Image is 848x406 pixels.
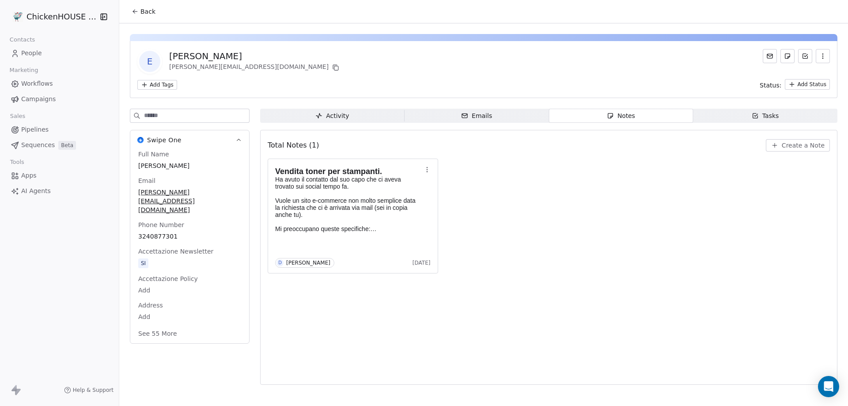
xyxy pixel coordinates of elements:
a: Help & Support [64,387,114,394]
button: Add Tags [137,80,177,90]
img: 4.jpg [12,11,23,22]
span: Phone Number [136,220,186,229]
a: Pipelines [7,122,112,137]
span: Total Notes (1) [268,140,319,151]
span: [PERSON_NAME] [138,161,241,170]
button: Create a Note [766,139,830,152]
button: ChickenHOUSE snc [11,9,94,24]
div: Tasks [752,111,779,121]
div: [PERSON_NAME] [286,260,330,266]
div: [PERSON_NAME][EMAIL_ADDRESS][DOMAIN_NAME] [169,62,341,73]
p: Vuole un sito e-commerce non molto semplice data la richiesta che ci è arrivata via mail (sei in ... [275,197,422,232]
span: Add [138,312,241,321]
span: Swipe One [147,136,182,144]
span: Accettazione Policy [136,274,200,283]
span: Accettazione Newsletter [136,247,215,256]
span: Marketing [6,64,42,77]
span: Create a Note [782,141,825,150]
a: Workflows [7,76,112,91]
button: See 55 More [133,326,182,341]
a: AI Agents [7,184,112,198]
button: Back [126,4,161,19]
a: Campaigns [7,92,112,106]
a: Apps [7,168,112,183]
span: Tools [6,156,28,169]
span: Add [138,286,241,295]
button: Swipe OneSwipe One [130,130,249,150]
span: Campaigns [21,95,56,104]
div: [PERSON_NAME] [169,50,341,62]
span: Full Name [136,150,171,159]
a: SequencesBeta [7,138,112,152]
span: Beta [58,141,76,150]
span: 3240877301 [138,232,241,241]
span: Email [136,176,157,185]
p: Ha avuto il contatto dal suo capo che ci aveva trovato sui social tempo fa. [275,176,422,190]
span: Sales [6,110,29,123]
span: E [139,51,160,72]
span: Back [140,7,155,16]
span: Workflows [21,79,53,88]
div: Emails [461,111,492,121]
span: Sequences [21,140,55,150]
span: Pipelines [21,125,49,134]
span: [DATE] [413,259,431,266]
div: D [278,259,282,266]
div: SI [141,259,146,268]
span: Status: [760,81,781,90]
h1: Vendita toner per stampanti. [275,167,422,176]
span: AI Agents [21,186,51,196]
span: Contacts [6,33,39,46]
div: Activity [315,111,349,121]
img: Swipe One [137,137,144,143]
div: Open Intercom Messenger [818,376,839,397]
span: Apps [21,171,37,180]
a: People [7,46,112,61]
span: Address [136,301,165,310]
span: [PERSON_NAME][EMAIL_ADDRESS][DOMAIN_NAME] [138,188,241,214]
span: People [21,49,42,58]
div: Swipe OneSwipe One [130,150,249,343]
span: ChickenHOUSE snc [26,11,97,23]
span: Help & Support [73,387,114,394]
button: Add Status [785,79,830,90]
